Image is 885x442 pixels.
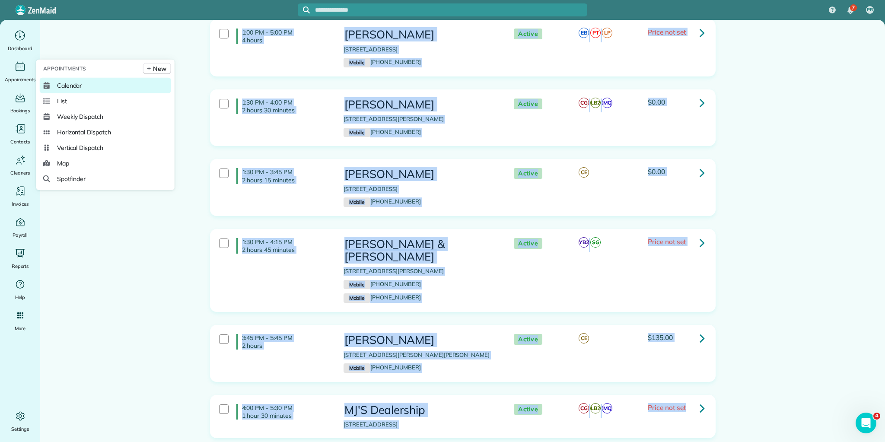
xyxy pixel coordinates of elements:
a: List [40,93,171,109]
a: Contacts [3,122,37,146]
span: PR [867,6,873,13]
p: 4 hours [242,36,331,44]
p: 1 hour 30 minutes [242,412,331,420]
p: 2 hours [242,342,331,350]
span: 4 [873,413,880,420]
h3: [PERSON_NAME] [344,334,497,347]
span: YB2 [579,237,589,248]
span: MQ [602,98,612,108]
span: Invoices [12,200,29,208]
span: Settings [11,425,29,433]
span: Help [15,293,25,302]
span: Active [514,99,542,109]
span: $135.00 [648,333,673,342]
span: EB [579,28,589,38]
span: LP [602,28,612,38]
a: Invoices [3,184,37,208]
a: Vertical Dispatch [40,140,171,156]
h3: [PERSON_NAME] [344,99,497,111]
p: [STREET_ADDRESS] [344,45,497,54]
h3: [PERSON_NAME] & [PERSON_NAME] [344,238,497,263]
a: Horizontal Dispatch [40,124,171,140]
span: CG [579,98,589,108]
span: Active [514,168,542,179]
span: Active [514,29,542,39]
span: New [153,64,166,73]
span: More [15,324,25,333]
svg: Focus search [303,6,310,13]
span: Cleaners [10,169,30,177]
span: $0.00 [648,167,665,176]
span: Dashboard [8,44,32,53]
span: Appointments [43,64,86,73]
p: [STREET_ADDRESS] [344,420,497,429]
small: Mobile [344,58,370,67]
span: Bookings [10,106,30,115]
span: Map [57,159,69,168]
a: Mobile[PHONE_NUMBER] [344,58,421,65]
h4: 4:00 PM - 5:30 PM [236,404,331,420]
a: Map [40,156,171,171]
p: 2 hours 15 minutes [242,176,331,184]
a: Bookings [3,91,37,115]
a: Settings [3,409,37,433]
span: Active [514,404,542,415]
div: 7 unread notifications [841,1,860,20]
a: Mobile[PHONE_NUMBER] [344,280,421,287]
a: Reports [3,246,37,270]
small: Mobile [344,197,370,207]
iframe: Intercom live chat [856,413,876,433]
span: Appointments [5,75,36,84]
p: [STREET_ADDRESS] [344,185,497,194]
a: Weekly Dispatch [40,109,171,124]
span: Spotfinder [57,175,86,183]
a: Mobile[PHONE_NUMBER] [344,128,421,135]
h3: [PERSON_NAME] [344,29,497,41]
span: List [57,97,67,105]
small: Mobile [344,363,370,373]
h4: 3:45 PM - 5:45 PM [236,334,331,350]
span: Horizontal Dispatch [57,128,111,137]
span: Contacts [10,137,30,146]
span: Weekly Dispatch [57,112,103,121]
span: SG [590,237,601,248]
small: Mobile [344,280,370,289]
p: 2 hours 30 minutes [242,106,331,114]
span: LB2 [590,403,601,413]
h4: 1:30 PM - 3:45 PM [236,168,331,184]
small: Mobile [344,293,370,303]
span: MQ [602,403,612,413]
span: CE [579,167,589,178]
small: Mobile [344,128,370,137]
a: Dashboard [3,29,37,53]
span: Price not set [648,403,686,412]
span: LB2 [590,98,601,108]
a: Calendar [40,78,171,93]
a: Mobile[PHONE_NUMBER] [344,198,421,205]
span: Price not set [648,28,686,36]
a: Spotfinder [40,171,171,187]
h3: [PERSON_NAME] [344,168,497,181]
a: Cleaners [3,153,37,177]
span: Calendar [57,81,82,90]
span: 7 [852,4,855,11]
a: Payroll [3,215,37,239]
span: CG [579,403,589,413]
a: Appointments [3,60,37,84]
a: New [143,63,171,74]
span: Reports [12,262,29,270]
span: $0.00 [648,98,665,106]
p: 2 hours 45 minutes [242,246,331,254]
h4: 1:30 PM - 4:00 PM [236,99,331,114]
span: PT [590,28,601,38]
p: [STREET_ADDRESS][PERSON_NAME][PERSON_NAME] [344,351,497,359]
span: Active [514,334,542,345]
span: Vertical Dispatch [57,143,103,152]
a: Help [3,277,37,302]
button: Focus search [298,6,310,13]
h4: 1:00 PM - 5:00 PM [236,29,331,44]
span: Active [514,238,542,249]
h3: MJ'S Dealership [344,404,497,417]
span: CE [579,333,589,343]
h4: 1:30 PM - 4:15 PM [236,238,331,254]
